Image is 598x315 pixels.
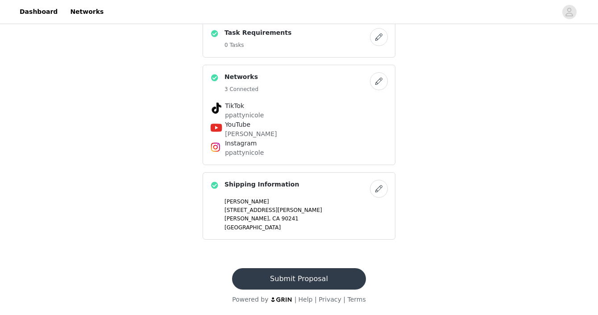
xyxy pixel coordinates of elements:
[232,296,268,303] span: Powered by
[295,296,297,303] span: |
[224,216,271,222] span: [PERSON_NAME],
[224,41,291,49] h5: 0 Tasks
[224,224,388,232] p: [GEOGRAPHIC_DATA]
[224,180,299,189] h4: Shipping Information
[343,296,345,303] span: |
[65,2,109,22] a: Networks
[225,101,373,111] h4: TikTok
[224,72,258,82] h4: Networks
[224,85,258,93] h5: 3 Connected
[282,216,299,222] span: 90241
[210,142,221,153] img: Instagram Icon
[225,120,373,129] h4: YouTube
[224,206,388,214] p: [STREET_ADDRESS][PERSON_NAME]
[232,268,365,290] button: Submit Proposal
[203,172,395,240] div: Shipping Information
[272,216,280,222] span: CA
[225,129,373,139] p: [PERSON_NAME]
[565,5,573,19] div: avatar
[225,139,373,148] h4: Instagram
[203,65,395,165] div: Networks
[14,2,63,22] a: Dashboard
[347,296,365,303] a: Terms
[315,296,317,303] span: |
[224,198,388,206] p: [PERSON_NAME]
[225,111,373,120] p: ppattynicole
[299,296,313,303] a: Help
[319,296,341,303] a: Privacy
[224,28,291,37] h4: Task Requirements
[225,148,373,157] p: ppattynicole
[203,21,395,58] div: Task Requirements
[270,297,293,303] img: logo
